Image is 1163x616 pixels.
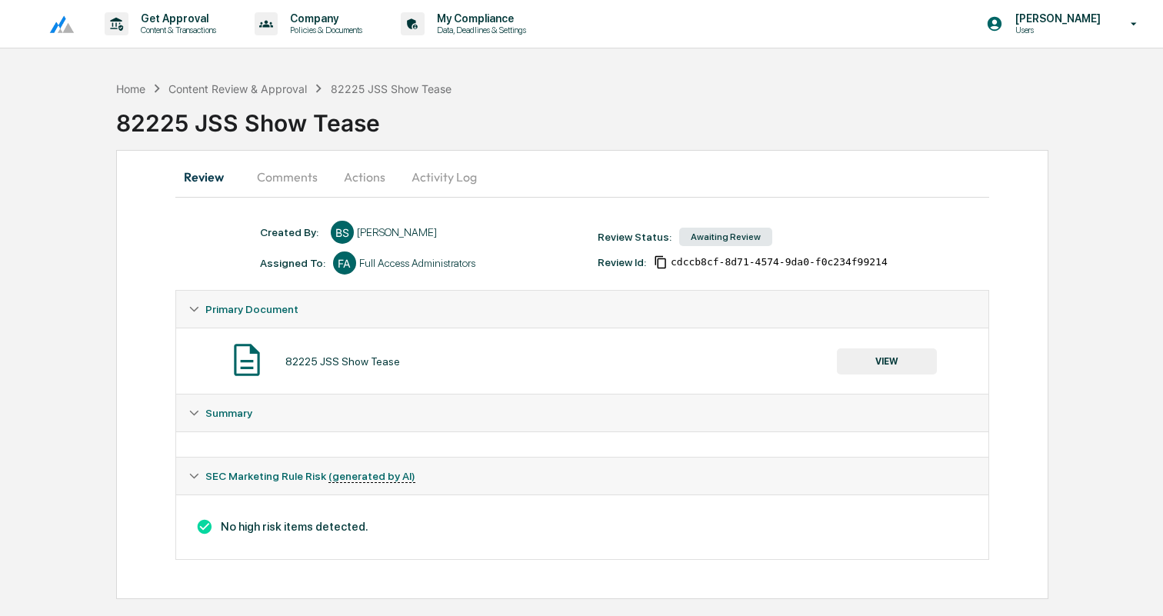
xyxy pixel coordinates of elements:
[260,226,323,238] div: Created By: ‎ ‎
[425,25,534,35] p: Data, Deadlines & Settings
[176,494,988,559] div: SEC Marketing Rule Risk (generated by AI)
[278,25,370,35] p: Policies & Documents
[333,251,356,275] div: FA
[205,303,298,315] span: Primary Document
[128,12,224,25] p: Get Approval
[331,221,354,244] div: BS
[671,256,888,268] span: cdccb8cf-8d71-4574-9da0-f0c234f99214
[176,395,988,431] div: Summary
[245,158,330,195] button: Comments
[228,341,266,379] img: Document Icon
[176,458,988,494] div: SEC Marketing Rule Risk (generated by AI)
[168,82,307,95] div: Content Review & Approval
[188,518,976,535] h3: No high risk items detected.
[654,255,668,269] span: Copy Id
[328,470,415,483] u: (generated by AI)
[1003,25,1108,35] p: Users
[598,256,646,268] div: Review Id:
[176,431,988,457] div: Summary
[175,158,245,195] button: Review
[679,228,772,246] div: Awaiting Review
[260,257,325,269] div: Assigned To:
[425,12,534,25] p: My Compliance
[1003,12,1108,25] p: [PERSON_NAME]
[175,158,989,195] div: secondary tabs example
[598,231,671,243] div: Review Status:
[837,348,937,375] button: VIEW
[278,12,370,25] p: Company
[176,328,988,394] div: Primary Document
[357,226,437,238] div: [PERSON_NAME]
[37,15,74,34] img: logo
[205,407,252,419] span: Summary
[116,82,145,95] div: Home
[128,25,224,35] p: Content & Transactions
[359,257,475,269] div: Full Access Administrators
[205,470,415,482] span: SEC Marketing Rule Risk
[331,82,452,95] div: 82225 JSS Show Tease
[399,158,489,195] button: Activity Log
[116,97,1163,137] div: 82225 JSS Show Tease
[285,355,400,368] div: 82225 JSS Show Tease
[330,158,399,195] button: Actions
[176,291,988,328] div: Primary Document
